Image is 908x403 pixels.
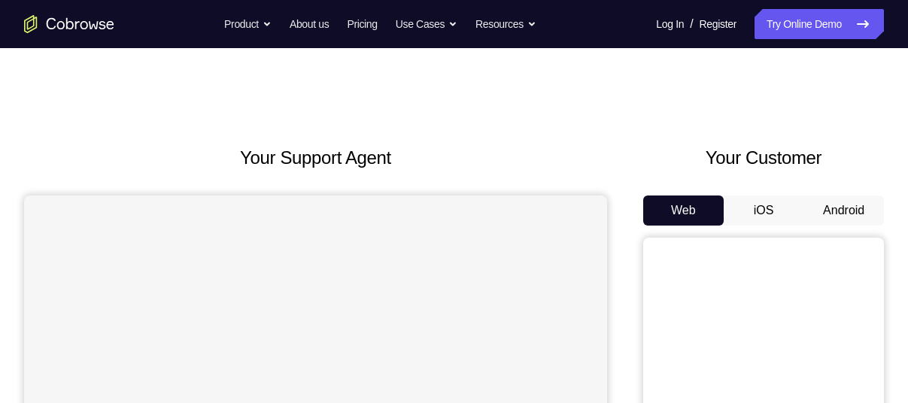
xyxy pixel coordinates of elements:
[803,195,884,226] button: Android
[643,195,724,226] button: Web
[690,15,693,33] span: /
[290,9,329,39] a: About us
[755,9,884,39] a: Try Online Demo
[24,15,114,33] a: Go to the home page
[347,9,377,39] a: Pricing
[396,9,457,39] button: Use Cases
[24,144,607,171] h2: Your Support Agent
[224,9,272,39] button: Product
[724,195,804,226] button: iOS
[643,144,884,171] h2: Your Customer
[700,9,736,39] a: Register
[656,9,684,39] a: Log In
[475,9,536,39] button: Resources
